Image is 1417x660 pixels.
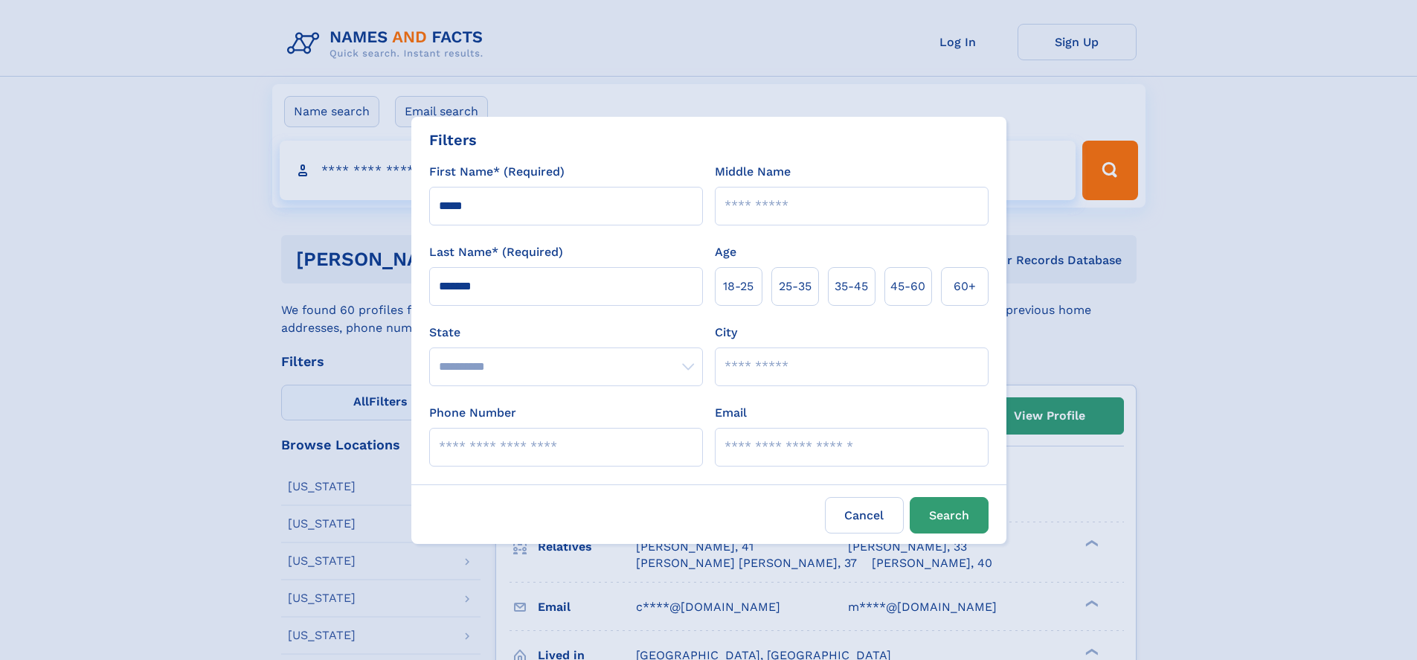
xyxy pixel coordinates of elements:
span: 18‑25 [723,278,754,295]
label: City [715,324,737,342]
label: Age [715,243,736,261]
label: Last Name* (Required) [429,243,563,261]
div: Filters [429,129,477,151]
label: State [429,324,703,342]
span: 25‑35 [779,278,812,295]
label: Middle Name [715,163,791,181]
label: Email [715,404,747,422]
span: 35‑45 [835,278,868,295]
span: 60+ [954,278,976,295]
label: Phone Number [429,404,516,422]
span: 45‑60 [890,278,925,295]
label: First Name* (Required) [429,163,565,181]
button: Search [910,497,989,534]
label: Cancel [825,497,904,534]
